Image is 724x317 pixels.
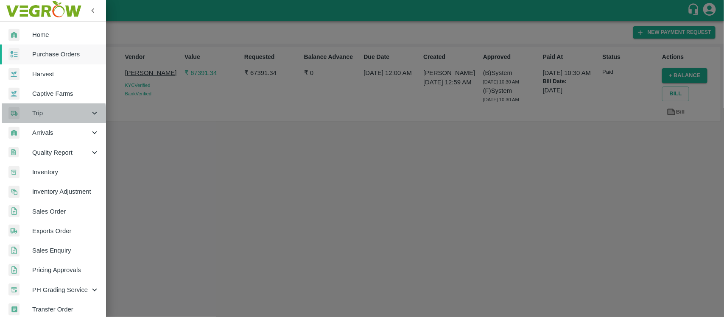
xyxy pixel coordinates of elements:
[8,87,20,100] img: harvest
[8,284,20,296] img: whTracker
[8,107,20,120] img: delivery
[32,285,90,295] span: PH Grading Service
[8,48,20,61] img: reciept
[8,29,20,41] img: whArrival
[8,264,20,276] img: sales
[8,147,19,158] img: qualityReport
[32,265,99,275] span: Pricing Approvals
[32,70,99,79] span: Harvest
[8,166,20,178] img: whInventory
[8,127,20,139] img: whArrival
[32,305,99,314] span: Transfer Order
[8,68,20,81] img: harvest
[32,50,99,59] span: Purchase Orders
[8,245,20,257] img: sales
[32,30,99,39] span: Home
[8,303,20,316] img: whTransfer
[32,207,99,216] span: Sales Order
[32,246,99,255] span: Sales Enquiry
[8,186,20,198] img: inventory
[8,225,20,237] img: shipments
[32,167,99,177] span: Inventory
[32,226,99,236] span: Exports Order
[32,89,99,98] span: Captive Farms
[32,128,90,137] span: Arrivals
[32,187,99,196] span: Inventory Adjustment
[32,148,90,157] span: Quality Report
[32,108,90,118] span: Trip
[8,205,20,217] img: sales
